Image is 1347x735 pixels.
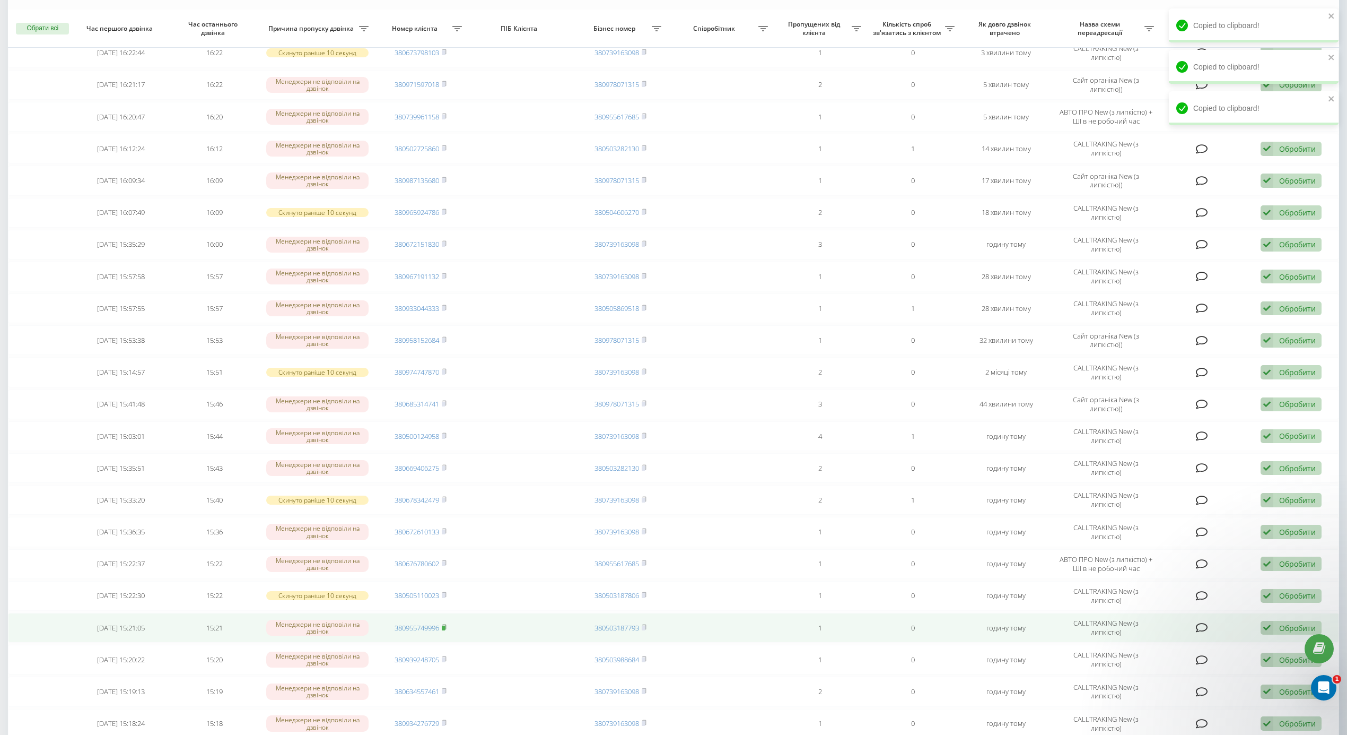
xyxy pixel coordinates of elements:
[266,556,369,572] div: Менеджери не відповіли на дзвінок
[960,421,1053,451] td: годину тому
[1279,272,1316,282] div: Обробити
[395,144,439,153] a: 380502725860
[395,655,439,664] a: 380939248705
[1279,463,1316,473] div: Обробити
[266,332,369,348] div: Менеджери не відповіли на дзвінок
[1311,675,1336,701] iframe: Intercom live chat
[395,431,439,441] a: 380500124958
[84,24,158,33] span: Час першого дзвінка
[773,390,867,419] td: 3
[395,80,439,89] a: 380971597018
[960,613,1053,643] td: годину тому
[168,230,261,260] td: 16:00
[594,48,639,57] a: 380739163098
[1053,230,1159,260] td: CALLTRAKING New (з липкістю)
[773,198,867,228] td: 2
[867,134,960,163] td: 1
[266,208,369,217] div: Скинуто раніше 10 секунд
[75,70,168,100] td: [DATE] 16:21:17
[75,517,168,547] td: [DATE] 15:36:35
[960,70,1053,100] td: 5 хвилин тому
[594,655,639,664] a: 380503988684
[960,390,1053,419] td: 44 хвилини тому
[266,300,369,316] div: Менеджери не відповіли на дзвінок
[266,620,369,636] div: Менеджери не відповіли на дзвінок
[1053,581,1159,611] td: CALLTRAKING New (з липкістю)
[773,102,867,132] td: 1
[1053,293,1159,323] td: CALLTRAKING New (з липкістю)
[395,687,439,696] a: 380634557461
[867,38,960,68] td: 0
[1053,645,1159,675] td: CALLTRAKING New (з липкістю)
[1169,50,1339,84] div: Copied to clipboard!
[594,272,639,281] a: 380739163098
[1279,527,1316,537] div: Обробити
[168,485,261,515] td: 15:40
[1058,20,1144,37] span: Назва схеми переадресації
[395,272,439,281] a: 380967191132
[168,325,261,355] td: 15:53
[1279,559,1316,569] div: Обробити
[1279,335,1316,345] div: Обробити
[672,24,758,33] span: Співробітник
[960,198,1053,228] td: 18 хвилин тому
[594,431,639,441] a: 380739163098
[960,645,1053,675] td: годину тому
[969,20,1043,37] span: Як довго дзвінок втрачено
[168,517,261,547] td: 15:36
[168,581,261,611] td: 15:22
[266,524,369,540] div: Менеджери не відповіли на дзвінок
[773,357,867,387] td: 2
[1328,53,1335,63] button: close
[773,230,867,260] td: 3
[594,687,639,696] a: 380739163098
[266,269,369,284] div: Менеджери не відповіли на дзвінок
[1053,38,1159,68] td: CALLTRAKING New (з липкістю)
[867,262,960,291] td: 0
[594,80,639,89] a: 380978071315
[594,304,639,313] a: 380505869518
[75,390,168,419] td: [DATE] 15:41:48
[168,134,261,163] td: 16:12
[1279,304,1316,314] div: Обробити
[773,166,867,195] td: 1
[1165,20,1231,37] span: Коментар до дзвінка
[773,581,867,611] td: 1
[1279,176,1316,186] div: Обробити
[867,166,960,195] td: 0
[177,20,251,37] span: Час останнього дзвінка
[1053,262,1159,291] td: CALLTRAKING New (з липкістю)
[168,198,261,228] td: 16:09
[594,239,639,249] a: 380739163098
[594,495,639,505] a: 380739163098
[960,677,1053,706] td: годину тому
[867,517,960,547] td: 0
[1328,94,1335,105] button: close
[960,325,1053,355] td: 32 хвилини тому
[266,460,369,476] div: Менеджери не відповіли на дзвінок
[75,421,168,451] td: [DATE] 15:03:01
[579,24,652,33] span: Бізнес номер
[960,453,1053,483] td: годину тому
[773,517,867,547] td: 1
[594,527,639,537] a: 380739163098
[16,23,69,34] button: Обрати всі
[594,623,639,633] a: 380503187793
[960,581,1053,611] td: годину тому
[395,48,439,57] a: 380673798103
[1279,591,1316,601] div: Обробити
[867,293,960,323] td: 1
[75,357,168,387] td: [DATE] 15:14:57
[1279,623,1316,633] div: Обробити
[1053,390,1159,419] td: Сайт органіка New (з липкістю))
[960,166,1053,195] td: 17 хвилин тому
[594,591,639,600] a: 380503187806
[168,390,261,419] td: 15:46
[773,293,867,323] td: 1
[1053,166,1159,195] td: Сайт органіка New (з липкістю))
[594,559,639,568] a: 380955617685
[867,325,960,355] td: 0
[168,645,261,675] td: 15:20
[1169,8,1339,42] div: Copied to clipboard!
[168,166,261,195] td: 16:09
